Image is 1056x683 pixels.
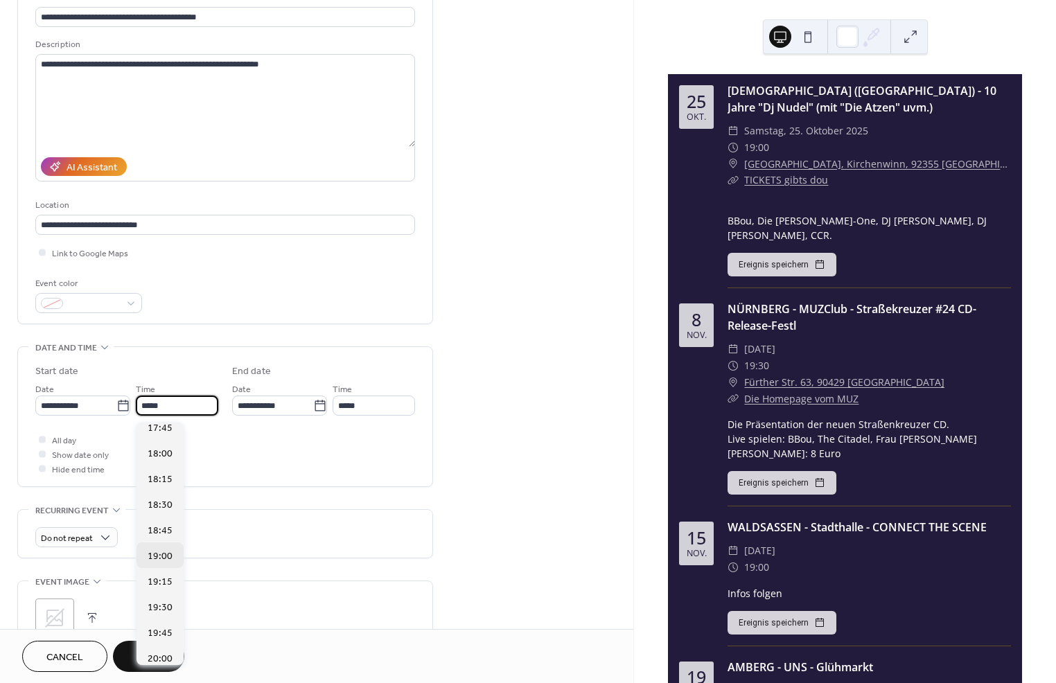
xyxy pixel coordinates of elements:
span: Event image [35,575,89,589]
span: [DATE] [744,341,775,357]
div: ​ [728,341,739,357]
button: Cancel [22,641,107,672]
span: 18:30 [148,498,173,513]
a: AMBERG - UNS - Glühmarkt [728,659,873,675]
span: [DATE] [744,542,775,559]
div: ​ [728,391,739,407]
span: 19:30 [148,601,173,615]
button: Save [113,641,184,672]
span: Samstag, 25. Oktober 2025 [744,123,868,139]
button: Ereignis speichern [728,253,836,276]
div: Start date [35,364,78,379]
div: Infos folgen [728,586,1011,601]
span: 19:15 [148,575,173,589]
span: Date [35,382,54,397]
div: AI Assistant [67,161,117,175]
span: All day [52,434,76,448]
a: Die Homepage vom MUZ [744,392,859,405]
div: ​ [728,172,739,188]
span: Hide end time [52,463,105,477]
span: 17:45 [148,421,173,436]
button: AI Assistant [41,157,127,176]
span: 19:30 [744,357,769,374]
span: 19:45 [148,626,173,641]
div: WALDSASSEN - Stadthalle - CONNECT THE SCENE [728,519,1011,535]
a: Fürther Str. 63, 90429 [GEOGRAPHIC_DATA] [744,374,944,391]
a: NÜRNBERG - MUZClub - Straßekreuzer #24 CD-Release-Festl [728,301,976,333]
span: Time [333,382,352,397]
div: Die Präsentation der neuen Straßenkreuzer CD. Live spielen: BBou, The Citadel, Frau [PERSON_NAME]... [728,417,1011,461]
span: 18:00 [148,447,173,461]
a: [GEOGRAPHIC_DATA], Kirchenwinn, 92355 [GEOGRAPHIC_DATA] [744,156,1011,172]
div: 25 [687,93,706,110]
span: Recurring event [35,504,109,518]
div: Event color [35,276,139,291]
span: 19:00 [744,559,769,576]
div: ​ [728,559,739,576]
span: 20:00 [148,652,173,666]
div: ​ [728,123,739,139]
div: ​ [728,542,739,559]
span: 18:15 [148,472,173,487]
div: Nov. [687,331,707,340]
span: Date [232,382,251,397]
div: 15 [687,529,706,547]
div: ​ [728,357,739,374]
span: Do not repeat [41,531,93,547]
span: Show date only [52,448,109,463]
a: TICKETS gibts dou [744,173,828,186]
div: ; [35,598,74,637]
button: Ereignis speichern [728,471,836,495]
div: ​ [728,139,739,156]
div: End date [232,364,271,379]
span: 19:00 [148,549,173,564]
div: 8 [692,311,701,328]
span: 19:00 [744,139,769,156]
div: BBou, Die [PERSON_NAME]-One, DJ [PERSON_NAME], DJ [PERSON_NAME], CCR. [728,199,1011,242]
div: Location [35,198,412,213]
span: Cancel [46,650,83,665]
div: Okt. [687,113,706,122]
div: Nov. [687,549,707,558]
span: Date and time [35,341,97,355]
div: ​ [728,156,739,172]
span: Time [136,382,155,397]
a: [DEMOGRAPHIC_DATA] ([GEOGRAPHIC_DATA]) - 10 Jahre "Dj Nudel" (mit "Die Atzen" uvm.) [728,83,996,115]
div: ​ [728,374,739,391]
button: Ereignis speichern [728,611,836,635]
span: 18:45 [148,524,173,538]
div: Description [35,37,412,52]
span: Link to Google Maps [52,247,128,261]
